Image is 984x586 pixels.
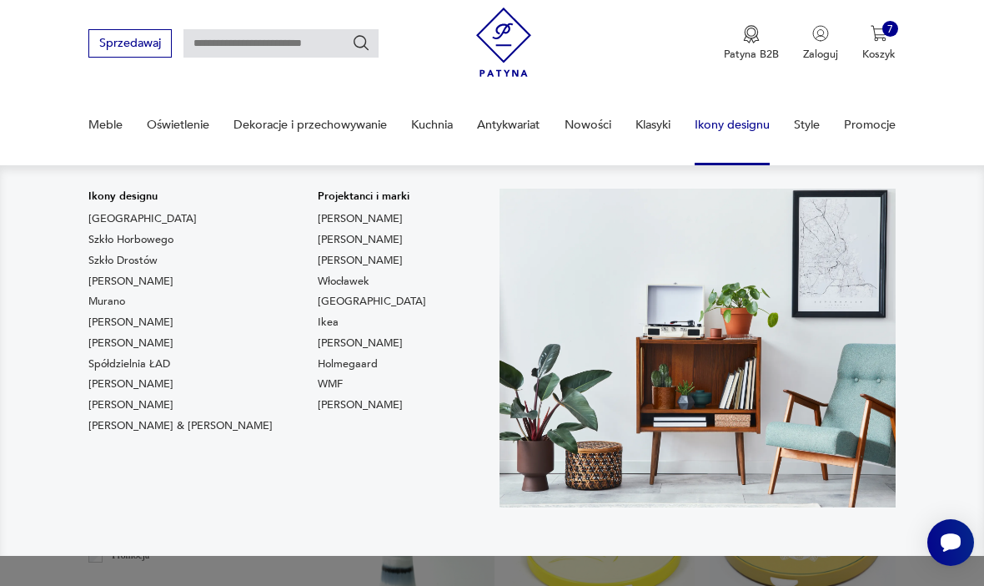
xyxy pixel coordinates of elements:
a: Szkło Drostów [88,253,158,268]
p: Ikony designu [88,189,273,204]
a: Ikony designu [695,96,770,154]
iframe: Smartsupp widget button [927,519,974,566]
a: [PERSON_NAME] & [PERSON_NAME] [88,418,273,433]
button: Zaloguj [803,25,838,62]
a: Spółdzielnia ŁAD [88,356,170,371]
a: Sprzedawaj [88,39,171,49]
a: Antykwariat [477,96,540,154]
img: Patyna - sklep z meblami i dekoracjami vintage [476,2,532,83]
a: Kuchnia [411,96,453,154]
a: [GEOGRAPHIC_DATA] [318,294,426,309]
button: Szukaj [352,34,370,53]
a: WMF [318,376,343,392]
a: [PERSON_NAME] [318,211,403,226]
a: Oświetlenie [147,96,209,154]
img: Ikona koszyka [871,25,887,42]
a: Ikea [318,315,339,330]
a: Promocje [844,96,896,154]
a: [PERSON_NAME] [88,274,173,289]
div: 7 [882,21,899,38]
img: Ikonka użytkownika [812,25,829,42]
a: [PERSON_NAME] [318,253,403,268]
button: 7Koszyk [862,25,896,62]
a: Dekoracje i przechowywanie [233,96,387,154]
p: Koszyk [862,47,896,62]
a: [PERSON_NAME] [318,397,403,412]
a: Nowości [565,96,611,154]
button: Sprzedawaj [88,29,171,57]
a: Meble [88,96,123,154]
button: Patyna B2B [724,25,779,62]
a: [PERSON_NAME] [88,315,173,330]
a: Style [794,96,820,154]
p: Zaloguj [803,47,838,62]
a: Ikona medaluPatyna B2B [724,25,779,62]
a: Klasyki [635,96,670,154]
a: [PERSON_NAME] [318,336,403,351]
a: [PERSON_NAME] [318,232,403,247]
a: Włocławek [318,274,369,289]
a: [GEOGRAPHIC_DATA] [88,211,197,226]
a: [PERSON_NAME] [88,336,173,351]
a: [PERSON_NAME] [88,376,173,392]
p: Projektanci i marki [318,189,426,204]
img: Ikona medalu [743,25,760,43]
p: Patyna B2B [724,47,779,62]
a: [PERSON_NAME] [88,397,173,412]
a: Murano [88,294,125,309]
img: Meble [500,189,896,508]
a: Szkło Horbowego [88,232,173,247]
a: Holmegaard [318,356,378,371]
